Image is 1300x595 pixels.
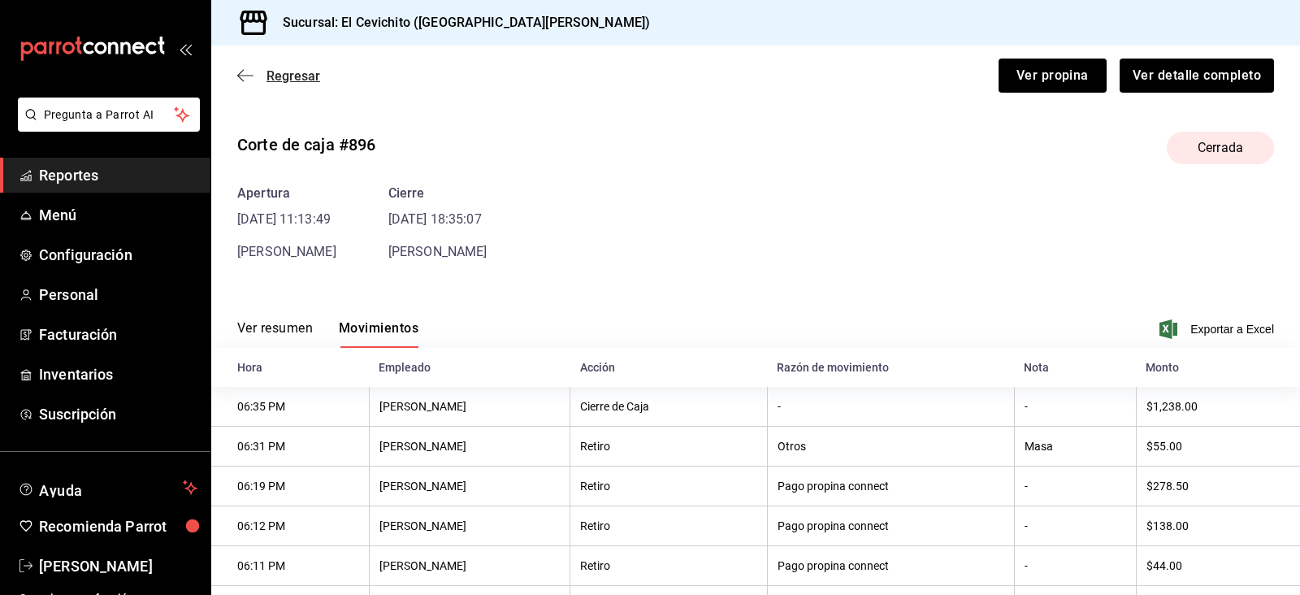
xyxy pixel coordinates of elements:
[1014,348,1136,387] th: Nota
[237,132,375,157] div: Corte de caja #896
[1136,506,1300,546] th: $138.00
[39,478,176,497] span: Ayuda
[570,546,767,586] th: Retiro
[1136,467,1300,506] th: $278.50
[369,467,570,506] th: [PERSON_NAME]
[237,68,320,84] button: Regresar
[237,320,418,348] div: navigation tabs
[211,427,369,467] th: 06:31 PM
[767,506,1014,546] th: Pago propina connect
[570,348,767,387] th: Acción
[179,42,192,55] button: open_drawer_menu
[767,427,1014,467] th: Otros
[388,184,487,203] div: Cierre
[211,387,369,427] th: 06:35 PM
[237,244,336,259] span: [PERSON_NAME]
[39,284,197,306] span: Personal
[211,348,369,387] th: Hora
[1136,348,1300,387] th: Monto
[570,506,767,546] th: Retiro
[44,106,175,124] span: Pregunta a Parrot AI
[767,387,1014,427] th: -
[369,546,570,586] th: [PERSON_NAME]
[1120,59,1274,93] button: Ver detalle completo
[39,204,197,226] span: Menú
[39,324,197,345] span: Facturación
[388,210,487,229] time: [DATE] 18:35:07
[1136,427,1300,467] th: $55.00
[369,387,570,427] th: [PERSON_NAME]
[211,506,369,546] th: 06:12 PM
[11,118,200,135] a: Pregunta a Parrot AI
[211,546,369,586] th: 06:11 PM
[39,164,197,186] span: Reportes
[1014,467,1136,506] th: -
[1136,387,1300,427] th: $1,238.00
[237,210,336,229] time: [DATE] 11:13:49
[767,546,1014,586] th: Pago propina connect
[237,184,336,203] div: Apertura
[767,348,1014,387] th: Razón de movimiento
[1014,506,1136,546] th: -
[767,467,1014,506] th: Pago propina connect
[266,68,320,84] span: Regresar
[570,427,767,467] th: Retiro
[1163,319,1274,339] button: Exportar a Excel
[570,387,767,427] th: Cierre de Caja
[1188,138,1253,158] span: Cerrada
[39,244,197,266] span: Configuración
[570,467,767,506] th: Retiro
[270,13,650,33] h3: Sucursal: El Cevichito ([GEOGRAPHIC_DATA][PERSON_NAME])
[1014,387,1136,427] th: -
[369,348,570,387] th: Empleado
[339,320,418,348] button: Movimientos
[999,59,1107,93] button: Ver propina
[39,515,197,537] span: Recomienda Parrot
[369,427,570,467] th: [PERSON_NAME]
[1014,427,1136,467] th: Masa
[388,244,487,259] span: [PERSON_NAME]
[39,363,197,385] span: Inventarios
[1014,546,1136,586] th: -
[211,467,369,506] th: 06:19 PM
[39,403,197,425] span: Suscripción
[39,555,197,577] span: [PERSON_NAME]
[369,506,570,546] th: [PERSON_NAME]
[18,98,200,132] button: Pregunta a Parrot AI
[1136,546,1300,586] th: $44.00
[237,320,313,348] button: Ver resumen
